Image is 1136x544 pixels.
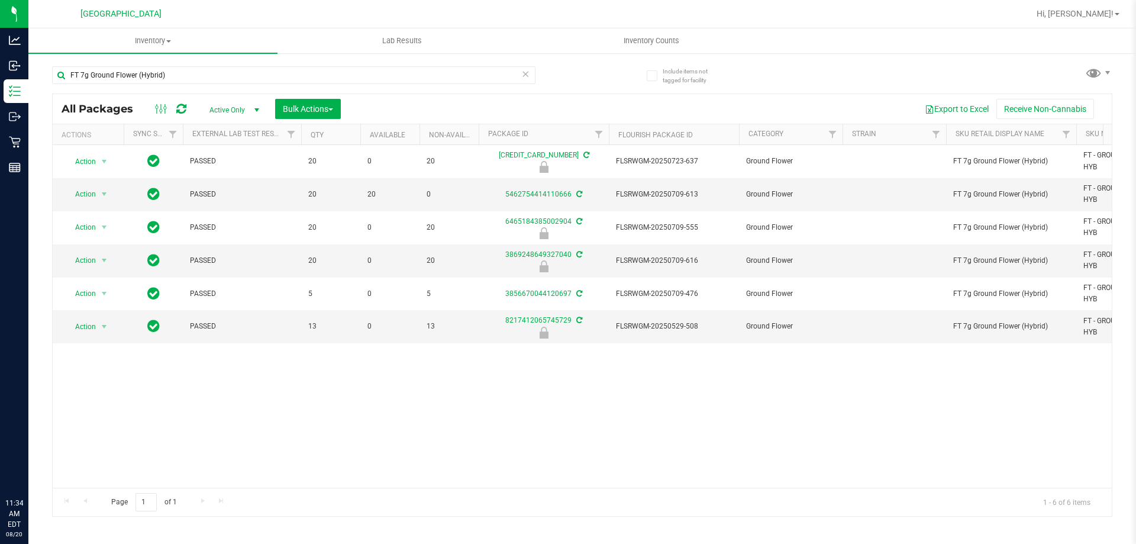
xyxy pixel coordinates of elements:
span: PASSED [190,156,294,167]
p: 08/20 [5,530,23,539]
span: FLSRWGM-20250723-637 [616,156,732,167]
span: 5 [308,288,353,300]
span: 20 [308,156,353,167]
span: Ground Flower [746,222,835,233]
span: 1 - 6 of 6 items [1034,493,1100,511]
span: Ground Flower [746,288,835,300]
a: SKU Name [1086,130,1121,138]
inline-svg: Reports [9,162,21,173]
span: 20 [308,222,353,233]
a: Non-Available [429,131,482,139]
span: Bulk Actions [283,104,333,114]
span: Sync from Compliance System [582,151,589,159]
a: Inventory Counts [527,28,776,53]
a: Filter [589,124,609,144]
input: 1 [135,493,157,511]
a: Strain [852,130,876,138]
inline-svg: Outbound [9,111,21,123]
a: [CREDIT_CARD_NUMBER] [499,151,579,159]
span: FLSRWGM-20250709-476 [616,288,732,300]
span: Sync from Compliance System [575,190,582,198]
span: FT 7g Ground Flower (Hybrid) [953,189,1069,200]
span: Action [64,252,96,269]
span: In Sync [147,219,160,236]
span: select [97,219,112,236]
a: Filter [282,124,301,144]
span: PASSED [190,288,294,300]
a: Available [370,131,405,139]
span: 0 [427,189,472,200]
span: FLSRWGM-20250709-613 [616,189,732,200]
span: 0 [367,222,412,233]
span: 13 [427,321,472,332]
span: FT 7g Ground Flower (Hybrid) [953,288,1069,300]
span: FLSRWGM-20250529-508 [616,321,732,332]
inline-svg: Inventory [9,85,21,97]
inline-svg: Retail [9,136,21,148]
div: Newly Received [477,227,611,239]
span: select [97,186,112,202]
span: 0 [367,156,412,167]
a: 3869248649327040 [505,250,572,259]
a: 6465184385002904 [505,217,572,226]
span: In Sync [147,285,160,302]
a: Inventory [28,28,277,53]
span: select [97,153,112,170]
span: All Packages [62,102,145,115]
span: PASSED [190,321,294,332]
span: 20 [308,255,353,266]
span: FT 7g Ground Flower (Hybrid) [953,255,1069,266]
span: Action [64,318,96,335]
span: select [97,285,112,302]
input: Search Package ID, Item Name, SKU, Lot or Part Number... [52,66,535,84]
a: Filter [927,124,946,144]
span: Sync from Compliance System [575,316,582,324]
span: Include items not tagged for facility [663,67,722,85]
a: Lab Results [277,28,527,53]
span: Lab Results [366,36,438,46]
span: Inventory [28,36,277,46]
span: PASSED [190,189,294,200]
a: External Lab Test Result [192,130,285,138]
span: 20 [427,255,472,266]
span: FLSRWGM-20250709-616 [616,255,732,266]
span: Ground Flower [746,321,835,332]
a: Qty [311,131,324,139]
span: PASSED [190,222,294,233]
span: FT 7g Ground Flower (Hybrid) [953,222,1069,233]
span: Clear [521,66,530,82]
span: Action [64,219,96,236]
a: Filter [1057,124,1076,144]
div: Actions [62,131,119,139]
span: 0 [367,288,412,300]
div: Newly Received [477,260,611,272]
a: Filter [823,124,843,144]
div: Newly Received [477,161,611,173]
span: Inventory Counts [608,36,695,46]
a: Category [748,130,783,138]
span: 13 [308,321,353,332]
span: Page of 1 [101,493,186,511]
span: 20 [427,222,472,233]
span: Ground Flower [746,156,835,167]
iframe: Resource center [12,449,47,485]
p: 11:34 AM EDT [5,498,23,530]
button: Bulk Actions [275,99,341,119]
span: Action [64,153,96,170]
a: Flourish Package ID [618,131,693,139]
inline-svg: Inbound [9,60,21,72]
a: Package ID [488,130,528,138]
span: FT 7g Ground Flower (Hybrid) [953,156,1069,167]
span: select [97,318,112,335]
span: Action [64,285,96,302]
span: Sync from Compliance System [575,289,582,298]
a: Sync Status [133,130,179,138]
span: Action [64,186,96,202]
span: 5 [427,288,472,300]
button: Receive Non-Cannabis [996,99,1094,119]
inline-svg: Analytics [9,34,21,46]
span: 0 [367,255,412,266]
span: Sync from Compliance System [575,217,582,226]
div: Newly Received [477,327,611,339]
span: In Sync [147,153,160,169]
